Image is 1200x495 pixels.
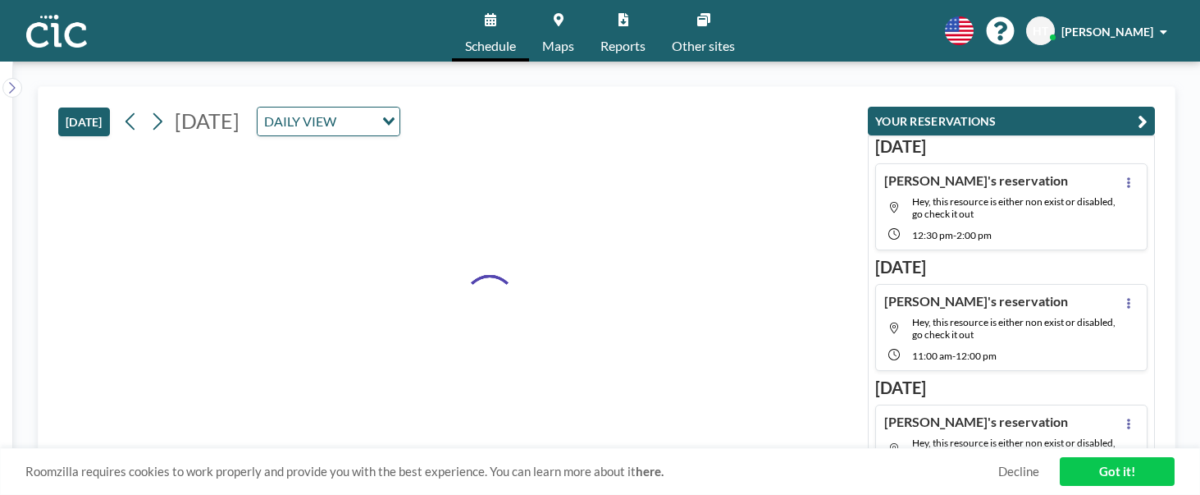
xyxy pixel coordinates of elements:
[875,257,1148,277] h3: [DATE]
[884,414,1068,430] h4: [PERSON_NAME]'s reservation
[912,316,1116,341] span: Hey, this resource is either non exist or disabled, go check it out
[998,464,1039,479] a: Decline
[26,15,87,48] img: organization-logo
[875,136,1148,157] h3: [DATE]
[25,464,998,479] span: Roomzilla requires cookies to work properly and provide you with the best experience. You can lea...
[884,172,1068,189] h4: [PERSON_NAME]'s reservation
[953,229,956,241] span: -
[1061,25,1153,39] span: [PERSON_NAME]
[884,293,1068,309] h4: [PERSON_NAME]'s reservation
[952,350,956,362] span: -
[341,111,372,132] input: Search for option
[672,39,735,53] span: Other sites
[600,39,646,53] span: Reports
[175,108,240,133] span: [DATE]
[1060,457,1175,486] a: Got it!
[1033,24,1048,39] span: HT
[868,107,1155,135] button: YOUR RESERVATIONS
[58,108,110,136] button: [DATE]
[912,437,1116,461] span: Hey, this resource is either non exist or disabled, go check it out
[261,111,340,132] span: DAILY VIEW
[912,350,952,362] span: 11:00 AM
[956,350,997,362] span: 12:00 PM
[875,378,1148,398] h3: [DATE]
[956,229,992,241] span: 2:00 PM
[542,39,574,53] span: Maps
[912,195,1116,220] span: Hey, this resource is either non exist or disabled, go check it out
[465,39,516,53] span: Schedule
[258,108,399,135] div: Search for option
[912,229,953,241] span: 12:30 PM
[636,464,664,479] a: here.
